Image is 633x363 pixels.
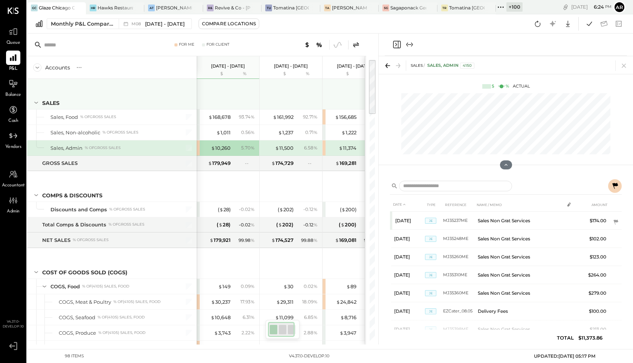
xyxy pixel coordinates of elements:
[42,192,102,199] div: Comps & Discounts
[283,283,294,290] div: 30
[425,326,436,332] span: JE
[382,5,389,11] div: SG
[251,329,255,335] span: %
[241,129,255,136] div: 0.56
[346,283,356,290] div: 89
[580,198,609,212] th: AMOUNT
[217,221,231,228] div: ( 28 )
[304,314,318,321] div: 6.85
[482,83,530,89] div: Actual
[239,114,255,120] div: 93.74
[109,207,145,212] div: % of GROSS SALES
[580,230,609,248] td: $102.00
[9,66,18,72] span: P&L
[200,71,231,77] div: $
[273,5,309,11] div: Tomatina [GEOGRAPHIC_DATA]
[364,237,381,244] div: 99.88
[239,237,255,244] div: 99.98
[460,63,474,69] div: 4150
[275,145,294,152] div: 11,500
[276,221,294,228] div: ( 202 )
[209,237,231,244] div: 179,921
[336,298,356,306] div: 24,842
[199,18,259,29] button: Compare Locations
[109,222,144,227] div: % of GROSS SALES
[335,114,339,120] span: $
[42,160,78,167] div: GROSS SALES
[302,298,318,305] div: 18.09
[295,71,320,77] div: %
[571,3,612,11] div: [DATE]
[278,129,282,135] span: $
[475,266,564,284] td: Sales Non Grat Services
[580,266,609,284] td: $264.00
[392,40,401,49] button: Close panel
[341,129,356,136] div: 1,222
[251,298,255,305] span: %
[251,145,255,151] span: %
[90,5,96,11] div: HR
[50,206,107,213] div: Discounts and Comps
[239,221,255,228] div: - 0.02
[449,5,485,11] div: Tomatina [GEOGRAPHIC_DATA]
[211,145,231,152] div: 10,260
[208,114,213,120] span: $
[332,5,368,11] div: [PERSON_NAME][GEOGRAPHIC_DATA]
[85,145,121,151] div: % of GROSS SALES
[42,99,60,107] div: SALES
[506,83,509,89] div: %
[271,160,294,167] div: 174,729
[208,114,231,121] div: 168,678
[131,22,143,26] span: M08
[335,237,356,244] div: 169,081
[50,114,78,121] div: Sales, Food
[391,248,425,266] td: [DATE]
[580,284,609,302] td: $279.00
[313,237,318,243] span: %
[475,198,564,212] th: NAME / MEMO
[148,5,155,11] div: AT
[340,206,356,213] div: ( 200 )
[208,160,212,166] span: $
[211,298,231,306] div: 30,237
[273,114,277,120] span: $
[42,237,70,244] div: NET SALES
[443,230,475,248] td: MJ35248ME
[301,237,318,244] div: 99.88
[31,5,38,11] div: GC
[391,320,425,338] td: [DATE]
[580,302,609,320] td: $100.00
[313,145,318,151] span: %
[425,198,443,212] th: TYPE
[443,212,475,230] td: MJ35237ME
[211,145,215,151] span: $
[59,298,111,306] div: COGS, Meat & Poultry
[475,212,564,230] td: Sales Non Grat Services
[358,71,383,77] div: %
[145,20,185,28] span: [DATE] - [DATE]
[475,284,564,302] td: Sales Non Grat Services
[391,338,425,357] td: [DATE]
[341,206,346,212] span: $
[245,160,255,166] div: --
[278,221,282,228] span: $
[242,329,255,336] div: 2.22
[45,64,70,71] div: Accounts
[425,272,436,278] span: JE
[251,206,255,212] span: %
[271,237,294,244] div: 174,527
[251,221,255,228] span: %
[303,114,318,120] div: 92.71
[98,330,145,335] div: % of (4105) Sales, Food
[443,320,475,338] td: MJ35398ME
[278,206,294,213] div: ( 202 )
[251,283,255,289] span: %
[443,266,475,284] td: MJ35310ME
[211,314,231,321] div: 10,648
[304,145,318,151] div: 6.58
[265,5,272,11] div: TU
[211,299,215,305] span: $
[500,160,512,169] button: Hide Chart
[405,40,414,49] button: Expand panel (e)
[303,221,318,228] div: - 0.12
